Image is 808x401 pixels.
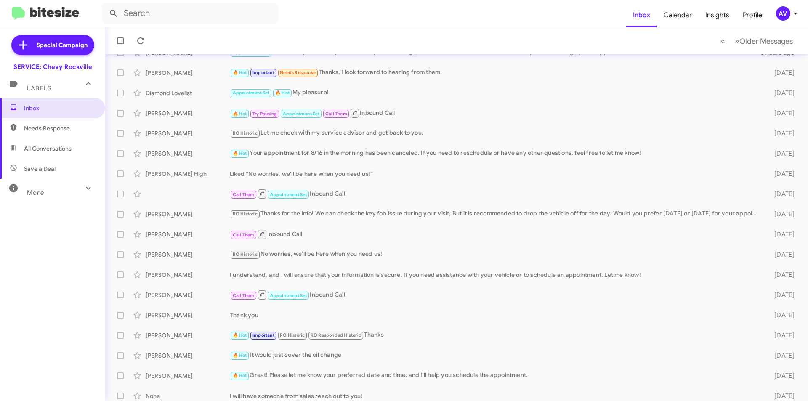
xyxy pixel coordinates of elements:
div: [DATE] [761,149,801,158]
span: Appointment Set [283,111,320,117]
div: I understand, and I will ensure that your information is secure. If you need assistance with your... [230,271,761,279]
span: More [27,189,44,197]
div: Thanks for the info! We can check the key fob issue during your visit, But it is recommended to d... [230,209,761,219]
div: [PERSON_NAME] [146,331,230,340]
div: Let me check with my service advisor and get back to you. [230,128,761,138]
span: Call Them [325,111,347,117]
div: [DATE] [761,331,801,340]
div: I will have someone from sales reach out to you! [230,392,761,400]
div: [PERSON_NAME] [146,351,230,360]
div: [DATE] [761,69,801,77]
div: Inbound Call [230,189,761,199]
div: [DATE] [761,89,801,97]
div: Your appointment for 8/16 in the morning has been canceled. If you need to reschedule or have any... [230,149,761,158]
div: [DATE] [761,230,801,239]
div: [PERSON_NAME] [146,291,230,299]
div: [PERSON_NAME] High [146,170,230,178]
div: [PERSON_NAME] [146,69,230,77]
a: Calendar [657,3,699,27]
span: RO Historic [233,130,258,136]
span: Older Messages [739,37,793,46]
div: [PERSON_NAME] [146,372,230,380]
div: [PERSON_NAME] [146,109,230,117]
span: Call Them [233,293,255,298]
a: Special Campaign [11,35,94,55]
button: Next [730,32,798,50]
div: It would just cover the oil change [230,351,761,360]
div: [PERSON_NAME] [146,210,230,218]
span: « [720,36,725,46]
button: Previous [715,32,730,50]
span: 🔥 Hot [233,332,247,338]
span: 🔥 Hot [275,90,290,96]
span: Call Them [233,232,255,238]
div: [PERSON_NAME] [146,230,230,239]
div: [DATE] [761,129,801,138]
div: Thank you [230,311,761,319]
div: [DATE] [761,250,801,259]
span: 🔥 Hot [233,111,247,117]
div: Inbound Call [230,289,761,300]
span: 🔥 Hot [233,373,247,378]
div: AV [776,6,790,21]
div: Diamond Lovelist [146,89,230,97]
div: Liked “No worries, we'll be here when you need us!” [230,170,761,178]
button: AV [769,6,799,21]
div: SERVICE: Chevy Rockville [13,63,92,71]
span: RO Responded Historic [311,332,361,338]
span: All Conversations [24,144,72,153]
div: Inbound Call [230,108,761,118]
div: No worries, we'll be here when you need us! [230,250,761,259]
span: Needs Response [24,124,96,133]
div: [DATE] [761,271,801,279]
nav: Page navigation example [716,32,798,50]
span: RO Historic [280,332,305,338]
div: Inbound Call [230,229,761,239]
div: [DATE] [761,190,801,198]
div: Great! Please let me know your preferred date and time, and I'll help you schedule the appointment. [230,371,761,380]
span: Important [252,70,274,75]
div: Thanks [230,330,761,340]
span: » [735,36,739,46]
span: 🔥 Hot [233,353,247,358]
a: Inbox [626,3,657,27]
span: Save a Deal [24,165,56,173]
span: Appointment Set [270,192,307,197]
div: My pleasure! [230,88,761,98]
div: [PERSON_NAME] [146,250,230,259]
div: [DATE] [761,311,801,319]
div: [DATE] [761,170,801,178]
div: [PERSON_NAME] [146,149,230,158]
div: [DATE] [761,351,801,360]
div: Thanks, I look forward to hearing from them. [230,68,761,77]
span: RO Historic [233,211,258,217]
span: Inbox [24,104,96,112]
div: [PERSON_NAME] [146,271,230,279]
input: Search [102,3,279,24]
div: [PERSON_NAME] [146,129,230,138]
div: [DATE] [761,392,801,400]
span: 🔥 Hot [233,70,247,75]
div: None [146,392,230,400]
span: Appointment Set [233,90,270,96]
span: Try Pausing [252,111,277,117]
span: Important [252,332,274,338]
div: [DATE] [761,291,801,299]
span: Labels [27,85,51,92]
div: [PERSON_NAME] [146,311,230,319]
span: Call Them [233,192,255,197]
span: 🔥 Hot [233,151,247,156]
span: Special Campaign [37,41,88,49]
div: [DATE] [761,210,801,218]
div: [DATE] [761,109,801,117]
span: RO Historic [233,252,258,257]
span: Appointment Set [270,293,307,298]
span: Needs Response [280,70,316,75]
div: [DATE] [761,372,801,380]
a: Insights [699,3,736,27]
a: Profile [736,3,769,27]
